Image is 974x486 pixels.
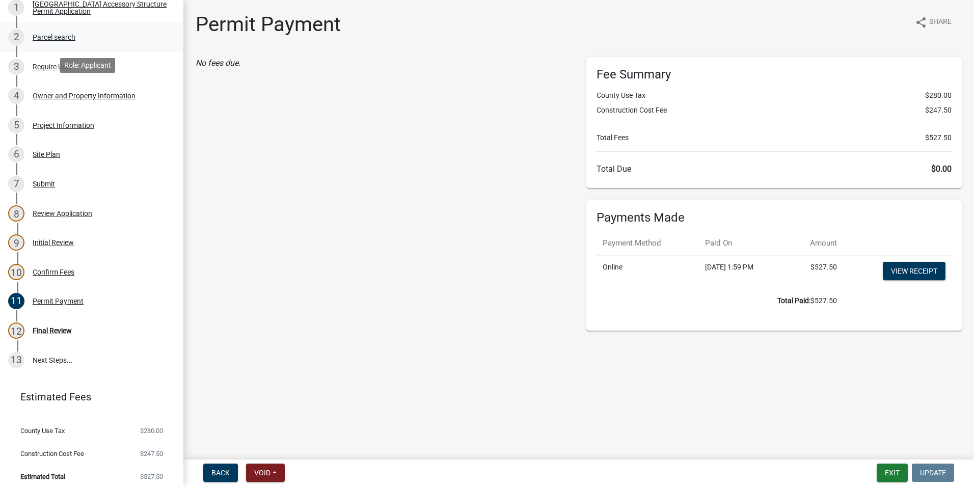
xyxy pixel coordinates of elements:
div: 10 [8,264,24,280]
button: Exit [877,464,908,482]
span: $280.00 [925,90,952,101]
span: $247.50 [140,450,163,457]
div: Final Review [33,327,72,334]
span: $280.00 [140,427,163,434]
div: Role: Applicant [60,58,115,73]
span: $247.50 [925,105,952,116]
div: Owner and Property Information [33,92,136,99]
td: $527.50 [787,255,843,289]
span: $527.50 [140,473,163,480]
div: Confirm Fees [33,268,74,276]
div: Require User [33,63,72,70]
li: County Use Tax [597,90,952,101]
h1: Permit Payment [196,12,341,37]
a: Estimated Fees [8,387,167,407]
i: No fees due. [196,58,240,68]
div: 8 [8,205,24,222]
h6: Payments Made [597,210,952,225]
span: Construction Cost Fee [20,450,84,457]
td: $527.50 [597,289,843,312]
li: Total Fees [597,132,952,143]
button: Update [912,464,954,482]
th: Amount [787,231,843,255]
span: Void [254,469,270,477]
h6: Fee Summary [597,67,952,82]
div: Permit Payment [33,298,84,305]
td: Online [597,255,699,289]
span: $0.00 [931,164,952,174]
span: Share [929,16,952,29]
span: $527.50 [925,132,952,143]
b: Total Paid: [777,296,810,305]
button: Back [203,464,238,482]
button: shareShare [907,12,960,32]
div: Review Application [33,210,92,217]
th: Paid On [699,231,787,255]
span: County Use Tax [20,427,65,434]
div: 4 [8,88,24,104]
div: 5 [8,117,24,133]
div: 2 [8,29,24,45]
div: Initial Review [33,239,74,246]
div: 13 [8,352,24,368]
div: Parcel search [33,34,75,41]
div: 7 [8,176,24,192]
button: Void [246,464,285,482]
div: Site Plan [33,151,60,158]
span: Back [211,469,230,477]
i: share [915,16,927,29]
div: 3 [8,59,24,75]
td: [DATE] 1:59 PM [699,255,787,289]
div: Project Information [33,122,94,129]
div: 6 [8,146,24,163]
div: 9 [8,234,24,251]
span: Update [920,469,946,477]
li: Construction Cost Fee [597,105,952,116]
div: Submit [33,180,55,187]
h6: Total Due [597,164,952,174]
div: 11 [8,293,24,309]
div: 12 [8,322,24,339]
span: Estimated Total [20,473,65,480]
th: Payment Method [597,231,699,255]
a: View receipt [883,262,945,280]
div: [GEOGRAPHIC_DATA] Accessory Structure Permit Application [33,1,167,15]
